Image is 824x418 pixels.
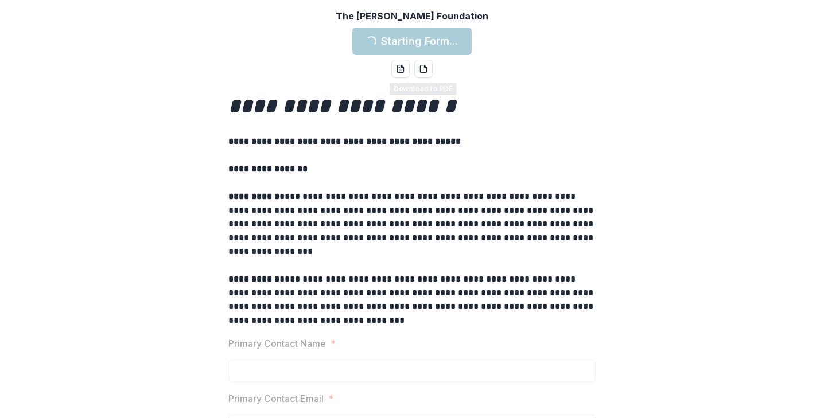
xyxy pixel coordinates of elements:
button: word-download [391,60,410,78]
p: Primary Contact Email [228,392,324,405]
button: pdf-download [414,60,433,78]
button: Starting Form... [352,28,472,55]
p: Primary Contact Name [228,337,326,350]
p: The [PERSON_NAME] Foundation [336,9,488,23]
